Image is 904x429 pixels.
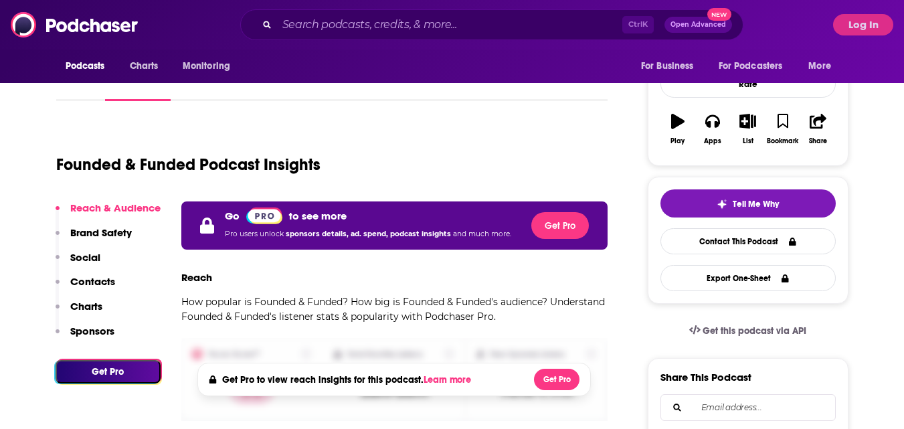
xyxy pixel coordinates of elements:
[799,54,848,79] button: open menu
[660,70,836,98] div: Rate
[183,57,230,76] span: Monitoring
[707,8,731,21] span: New
[717,199,727,209] img: tell me why sparkle
[277,14,622,35] input: Search podcasts, credits, & more...
[703,325,806,337] span: Get this podcast via API
[424,375,474,385] button: Learn more
[181,294,608,324] p: How popular is Founded & Funded? How big is Founded & Funded's audience? Understand Founded & Fun...
[765,105,800,153] button: Bookmark
[809,137,827,145] div: Share
[240,9,743,40] div: Search podcasts, credits, & more...
[664,17,732,33] button: Open AdvancedNew
[440,70,472,101] a: Similar
[332,70,382,101] a: Credits4
[679,315,818,347] a: Get this podcast via API
[704,137,721,145] div: Apps
[246,207,283,224] a: Pro website
[289,209,347,222] p: to see more
[56,54,122,79] button: open menu
[246,207,283,224] img: Podchaser Pro
[808,57,831,76] span: More
[660,371,751,383] h3: Share This Podcast
[56,155,321,175] h1: Founded & Funded Podcast Insights
[670,137,685,145] div: Play
[105,70,171,101] a: InsightsPodchaser Pro
[534,369,579,390] button: Get Pro
[632,54,711,79] button: open menu
[56,201,161,226] button: Reach & Audience
[56,360,161,383] button: Get Pro
[672,395,824,420] input: Email address...
[189,70,255,101] a: Episodes147
[225,209,240,222] p: Go
[719,57,783,76] span: For Podcasters
[833,14,893,35] button: Log In
[121,54,167,79] a: Charts
[70,275,115,288] p: Contacts
[660,265,836,291] button: Export One-Sheet
[173,54,248,79] button: open menu
[222,374,474,385] h4: Get Pro to view reach insights for this podcast.
[622,16,654,33] span: Ctrl K
[56,275,115,300] button: Contacts
[66,57,105,76] span: Podcasts
[733,199,779,209] span: Tell Me Why
[401,70,421,101] a: Lists
[70,251,100,264] p: Social
[767,137,798,145] div: Bookmark
[670,21,726,28] span: Open Advanced
[660,105,695,153] button: Play
[800,105,835,153] button: Share
[710,54,802,79] button: open menu
[11,12,139,37] img: Podchaser - Follow, Share and Rate Podcasts
[56,251,100,276] button: Social
[56,300,102,325] button: Charts
[70,201,161,214] p: Reach & Audience
[660,189,836,218] button: tell me why sparkleTell Me Why
[286,230,453,238] span: sponsors details, ad. spend, podcast insights
[56,70,86,101] a: About
[70,325,114,337] p: Sponsors
[531,212,589,239] button: Get Pro
[70,226,132,239] p: Brand Safety
[660,228,836,254] a: Contact This Podcast
[181,271,212,284] h3: Reach
[130,57,159,76] span: Charts
[695,105,730,153] button: Apps
[274,70,313,101] a: Reviews
[641,57,694,76] span: For Business
[730,105,765,153] button: List
[225,224,511,244] p: Pro users unlock and much more.
[56,226,132,251] button: Brand Safety
[743,137,753,145] div: List
[70,300,102,313] p: Charts
[660,394,836,421] div: Search followers
[56,325,114,349] button: Sponsors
